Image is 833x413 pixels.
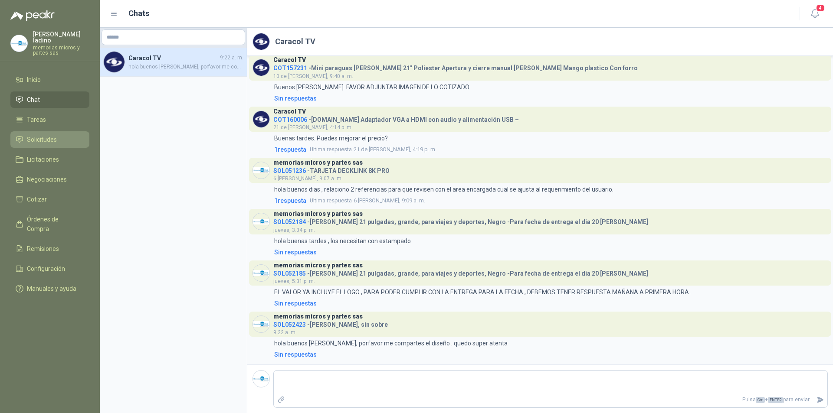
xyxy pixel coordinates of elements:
h3: memorias micros y partes sas [273,160,363,165]
a: Manuales y ayuda [10,280,89,297]
img: Company Logo [253,371,269,387]
h4: - [DOMAIN_NAME] Adaptador VGA a HDMI con audio y alimentación USB – [273,114,519,122]
span: Inicio [27,75,41,85]
span: Negociaciones [27,175,67,184]
p: Buenos [PERSON_NAME]. FAVOR ADJUNTAR IMAGEN DE LO COTIZADO [274,82,469,92]
span: 4 [816,4,825,12]
p: hola buenos dias , relaciono 2 referencias para que revisen con el area encargada cual se ajusta ... [274,185,613,194]
span: Ctrl [756,397,765,403]
span: Licitaciones [27,155,59,164]
span: Manuales y ayuda [27,284,76,293]
span: SOL052185 [273,270,306,277]
img: Company Logo [253,59,269,76]
span: hola buenos [PERSON_NAME], porfavor me compartes el diseño . quedo super atenta [128,63,243,71]
a: Sin respuestas [272,299,828,308]
img: Company Logo [11,35,27,52]
a: 1respuestaUltima respuesta6 [PERSON_NAME], 9:09 a. m. [272,196,828,205]
span: jueves, 3:34 p. m. [273,227,315,233]
h4: - [PERSON_NAME] 21 pulgadas, grande, para viajes y deportes, Negro -Para fecha de entrega el dia ... [273,268,648,276]
span: COT157231 [273,65,307,72]
a: Sin respuestas [272,350,828,359]
p: Buenas tardes. Puedes mejorar el precio? [274,133,388,143]
img: Company Logo [253,213,269,230]
a: Sin respuestas [272,247,828,257]
h3: memorias micros y partes sas [273,211,363,216]
a: Remisiones [10,241,89,257]
h3: Caracol TV [273,109,306,114]
span: Ultima respuesta [310,145,352,154]
label: Adjuntar archivos [274,392,289,407]
span: Remisiones [27,244,59,254]
p: memorias micros y partes sas [33,45,89,55]
span: 6 [PERSON_NAME], 9:07 a. m. [273,176,343,182]
a: Cotizar [10,191,89,208]
span: 21 de [PERSON_NAME], 4:19 p. m. [310,145,436,154]
span: SOL052184 [273,218,306,225]
div: Sin respuestas [274,94,317,103]
img: Company Logo [253,162,269,179]
span: 1 respuesta [274,196,306,205]
img: Company Logo [104,52,125,72]
span: 21 de [PERSON_NAME], 4:14 p. m. [273,124,353,130]
span: ENTER [768,397,783,403]
span: Solicitudes [27,135,57,144]
a: Órdenes de Compra [10,211,89,237]
span: Cotizar [27,195,47,204]
a: 1respuestaUltima respuesta21 de [PERSON_NAME], 4:19 p. m. [272,145,828,154]
span: SOL052423 [273,321,306,328]
h4: - Mini paraguas [PERSON_NAME] 21" Poliester Apertura y cierre manual [PERSON_NAME] Mango plastico... [273,62,638,71]
span: 10 de [PERSON_NAME], 9:40 a. m. [273,73,353,79]
a: Tareas [10,111,89,128]
span: Tareas [27,115,46,124]
img: Company Logo [253,316,269,332]
h2: Caracol TV [275,36,315,48]
a: Inicio [10,72,89,88]
span: Chat [27,95,40,104]
span: SOL051236 [273,167,306,174]
button: Enviar [813,392,827,407]
h4: - TARJETA DECKLINK 8K PRO [273,165,390,173]
h4: - [PERSON_NAME], sin sobre [273,319,388,327]
h3: memorias micros y partes sas [273,263,363,268]
h1: Chats [128,7,149,20]
div: Sin respuestas [274,299,317,308]
p: hola buenas tardes , los necesitan con estampado [274,236,411,246]
img: Company Logo [253,265,269,281]
h3: memorias micros y partes sas [273,314,363,319]
a: Solicitudes [10,131,89,148]
a: Configuración [10,260,89,277]
div: Sin respuestas [274,247,317,257]
img: Logo peakr [10,10,55,21]
p: [PERSON_NAME] ladino [33,31,89,43]
button: 4 [807,6,823,22]
p: EL VALOR YA INCLUYE EL LOGO , PARA PODER CUMPLIR CON LA ENTREGA PARA LA FECHA , DEBEMOS TENER RES... [274,287,692,297]
a: Chat [10,91,89,108]
span: Configuración [27,264,65,273]
img: Company Logo [253,33,269,50]
img: Company Logo [253,111,269,127]
p: Pulsa + para enviar [289,392,813,407]
span: 1 respuesta [274,145,306,154]
div: Sin respuestas [274,350,317,359]
h4: - [PERSON_NAME] 21 pulgadas, grande, para viajes y deportes, Negro -Para fecha de entrega el dia ... [273,216,648,224]
span: Órdenes de Compra [27,215,81,234]
p: hola buenos [PERSON_NAME], porfavor me compartes el diseño . quedo super atenta [274,338,508,348]
a: Company LogoCaracol TV9:22 a. m.hola buenos [PERSON_NAME], porfavor me compartes el diseño . qued... [100,48,247,77]
h4: Caracol TV [128,53,218,63]
span: 9:22 a. m. [220,54,243,62]
a: Licitaciones [10,151,89,168]
span: Ultima respuesta [310,196,352,205]
a: Sin respuestas [272,94,828,103]
span: 9:22 a. m. [273,329,297,335]
h3: Caracol TV [273,58,306,62]
span: jueves, 5:31 p. m. [273,278,315,284]
span: 6 [PERSON_NAME], 9:09 a. m. [310,196,425,205]
span: COT160006 [273,116,307,123]
a: Negociaciones [10,171,89,188]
